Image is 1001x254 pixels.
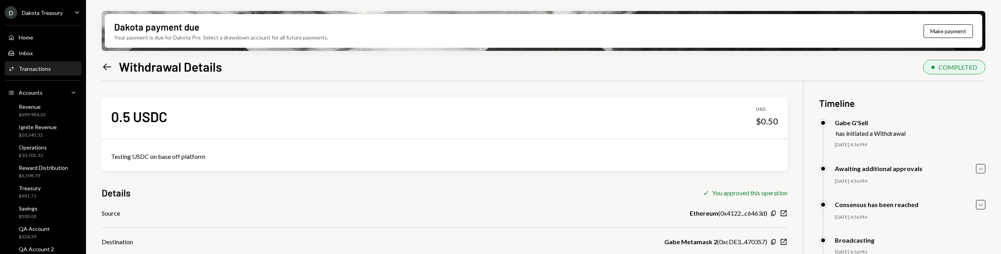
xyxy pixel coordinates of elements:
div: Dakota payment due [114,20,199,33]
div: Destination [102,237,133,247]
a: Ignite Revenue$20,345.52 [5,121,81,140]
div: Transactions [19,65,51,72]
a: Transactions [5,61,81,76]
div: 0.5 USDC [111,108,167,125]
h1: Withdrawal Details [119,59,222,74]
div: Reward Distribution [19,164,68,171]
a: Savings$500.00 [5,203,81,222]
div: $0.50 [756,116,778,127]
b: Ethereum [690,209,718,218]
a: Treasury$991.71 [5,182,81,201]
a: Accounts [5,85,81,99]
div: Awaiting additional approvals [835,165,922,172]
div: Consensus has been reached [835,201,918,208]
div: USD [756,106,778,113]
div: QA Account [19,225,50,232]
a: Operations$10,702.33 [5,142,81,160]
h3: Details [102,186,131,199]
div: Source [102,209,120,218]
a: Inbox [5,46,81,60]
div: has initiated a Withdrawal [836,130,906,137]
div: Operations [19,144,47,151]
h3: Timeline [819,97,985,110]
div: $20,345.52 [19,132,57,139]
div: [DATE] 4:56 PM [835,214,985,221]
a: QA Account$324.39 [5,223,81,242]
div: Treasury [19,185,41,191]
a: Home [5,30,81,44]
button: Make payment [924,24,973,38]
div: $699,984.33 [19,112,46,118]
div: [DATE] 4:56 PM [835,178,985,185]
div: Dakota Treasury [22,9,63,16]
div: $991.71 [19,193,41,200]
div: Revenue [19,103,46,110]
div: $324.39 [19,234,50,240]
div: $10,702.33 [19,152,47,159]
div: Accounts [19,89,43,96]
div: You approved this operation [712,189,788,196]
div: Gabe G'Sell [835,119,906,126]
div: Your payment is due for Dakota Pro. Select a drawdown account for all future payments. [114,33,328,41]
div: Home [19,34,33,41]
div: [DATE] 4:56 PM [835,142,985,148]
b: Gabe Metamask 2 [664,237,717,247]
div: ( 0xcDE3...470357 ) [664,237,767,247]
div: Testing USDC on base off platform [111,152,778,161]
div: Inbox [19,50,33,56]
div: $500.00 [19,213,38,220]
div: Broadcasting [835,236,874,244]
div: Ignite Revenue [19,124,57,130]
a: Revenue$699,984.33 [5,101,81,120]
a: Reward Distribution$6,598.79 [5,162,81,181]
div: QA Account 2 [19,246,54,252]
div: D [5,6,17,19]
div: Savings [19,205,38,212]
div: ( 0x4122...c6463d ) [690,209,767,218]
div: $6,598.79 [19,173,68,179]
div: COMPLETED [938,63,977,71]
